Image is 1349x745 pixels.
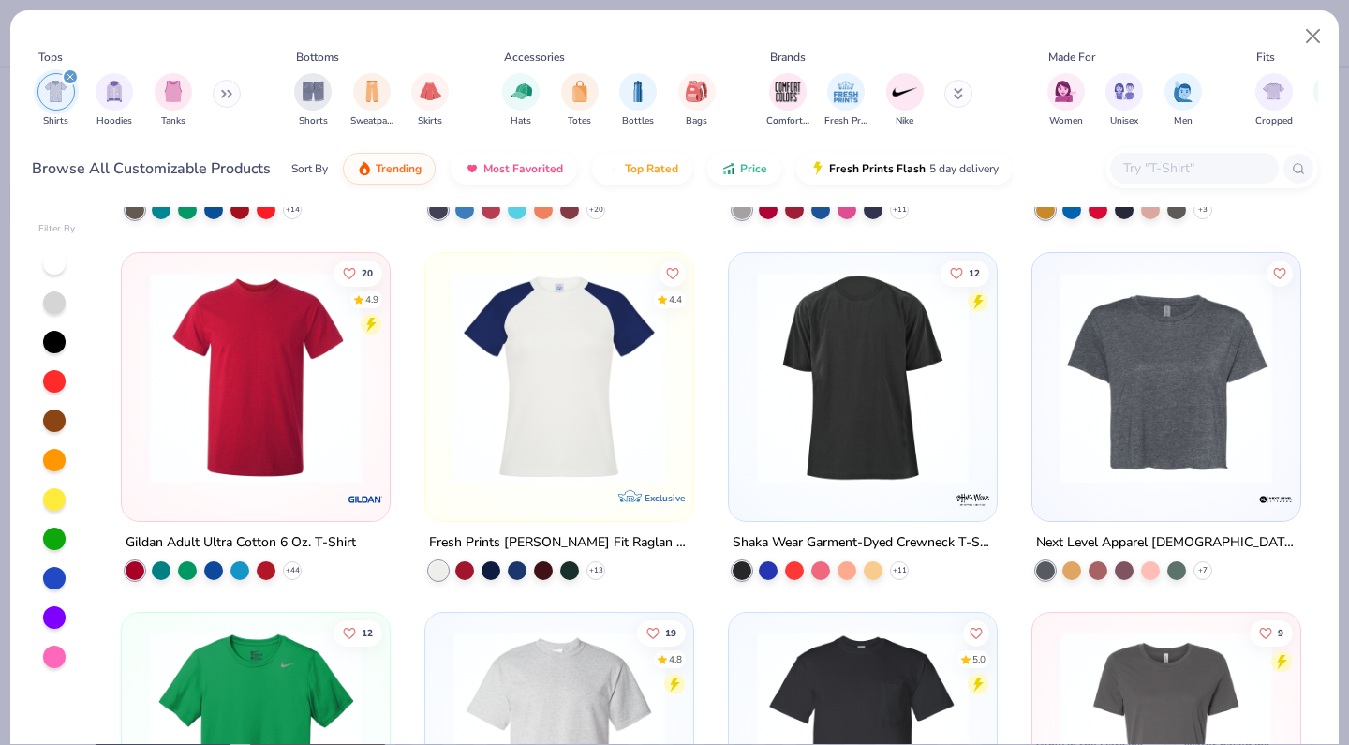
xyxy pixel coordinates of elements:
[892,564,906,575] span: + 11
[589,564,603,575] span: + 13
[296,49,339,66] div: Bottoms
[1255,114,1293,128] span: Cropped
[363,629,374,638] span: 12
[766,73,809,128] div: filter for Comfort Colors
[420,81,441,102] img: Skirts Image
[376,161,422,176] span: Trending
[1198,564,1208,575] span: + 7
[334,260,383,286] button: Like
[1263,81,1284,102] img: Cropped Image
[502,73,540,128] button: filter button
[1164,73,1202,128] button: filter button
[294,73,332,128] div: filter for Shorts
[1174,114,1193,128] span: Men
[163,81,184,102] img: Tanks Image
[707,153,781,185] button: Price
[886,73,924,128] div: filter for Nike
[126,530,356,554] div: Gildan Adult Ultra Cotton 6 Oz. T-Shirt
[733,530,993,554] div: Shaka Wear Garment-Dyed Crewneck T-Shirt
[941,260,989,286] button: Like
[678,73,716,128] button: filter button
[334,620,383,647] button: Like
[972,653,986,667] div: 5.0
[619,73,657,128] button: filter button
[1250,620,1293,647] button: Like
[43,114,68,128] span: Shirts
[350,73,393,128] button: filter button
[766,114,809,128] span: Comfort Colors
[45,81,67,102] img: Shirts Image
[1296,19,1331,54] button: Close
[770,49,806,66] div: Brands
[669,292,682,306] div: 4.4
[1198,203,1208,215] span: + 3
[286,203,300,215] span: + 14
[141,271,371,483] img: 3c1a081b-6ca8-4a00-a3b6-7ee979c43c2b
[294,73,332,128] button: filter button
[37,73,75,128] div: filter for Shirts
[96,73,133,128] div: filter for Hoodies
[660,260,686,286] button: Like
[286,564,300,575] span: + 44
[686,114,707,128] span: Bags
[1051,271,1282,483] img: c38c874d-42b5-4d71-8780-7fdc484300a7
[32,157,271,180] div: Browse All Customizable Products
[1173,81,1193,102] img: Men Image
[155,73,192,128] div: filter for Tanks
[444,271,674,483] img: d6d584ca-6ecb-4862-80f9-37d415fce208
[1048,49,1095,66] div: Made For
[1114,81,1135,102] img: Unisex Image
[155,73,192,128] button: filter button
[619,73,657,128] div: filter for Bottles
[1256,480,1294,517] img: Next Level Apparel logo
[929,158,999,180] span: 5 day delivery
[1110,114,1138,128] span: Unisex
[824,73,867,128] div: filter for Fresh Prints
[589,203,603,215] span: + 20
[606,161,621,176] img: TopRated.gif
[824,114,867,128] span: Fresh Prints
[969,268,980,277] span: 12
[892,203,906,215] span: + 11
[511,81,532,102] img: Hats Image
[766,73,809,128] button: filter button
[1055,81,1076,102] img: Women Image
[362,81,382,102] img: Sweatpants Image
[418,114,442,128] span: Skirts
[303,81,324,102] img: Shorts Image
[1049,114,1083,128] span: Women
[686,81,706,102] img: Bags Image
[748,271,978,483] img: 2834a241-8172-4889-9840-310950d264e6
[1105,73,1143,128] button: filter button
[511,114,531,128] span: Hats
[366,292,379,306] div: 4.9
[429,530,689,554] div: Fresh Prints [PERSON_NAME] Fit Raglan Shirt
[291,160,328,177] div: Sort By
[829,161,926,176] span: Fresh Prints Flash
[810,161,825,176] img: flash.gif
[38,49,63,66] div: Tops
[896,114,913,128] span: Nike
[96,73,133,128] button: filter button
[1255,73,1293,128] button: filter button
[774,78,802,106] img: Comfort Colors Image
[363,268,374,277] span: 20
[502,73,540,128] div: filter for Hats
[886,73,924,128] button: filter button
[796,153,1013,185] button: Fresh Prints Flash5 day delivery
[570,81,590,102] img: Totes Image
[665,629,676,638] span: 19
[592,153,692,185] button: Top Rated
[1256,49,1275,66] div: Fits
[628,81,648,102] img: Bottles Image
[465,161,480,176] img: most_fav.gif
[350,73,393,128] div: filter for Sweatpants
[740,161,767,176] span: Price
[350,114,393,128] span: Sweatpants
[451,153,577,185] button: Most Favorited
[637,620,686,647] button: Like
[561,73,599,128] button: filter button
[38,222,76,236] div: Filter By
[622,114,654,128] span: Bottles
[411,73,449,128] div: filter for Skirts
